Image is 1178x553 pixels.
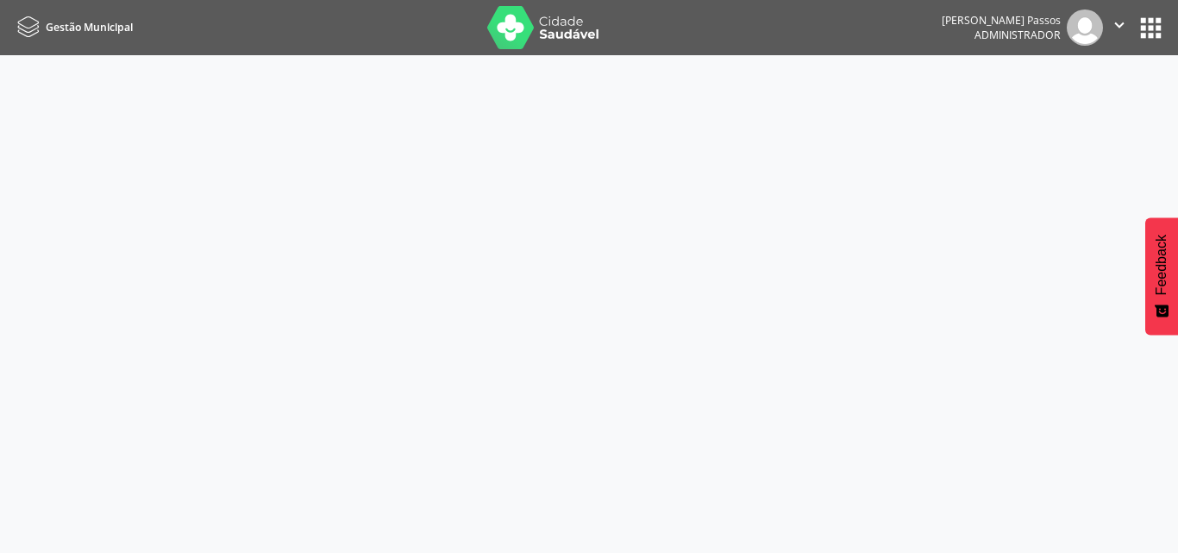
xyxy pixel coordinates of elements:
[942,13,1061,28] div: [PERSON_NAME] Passos
[1145,217,1178,335] button: Feedback - Mostrar pesquisa
[12,13,133,41] a: Gestão Municipal
[1154,235,1169,295] span: Feedback
[1103,9,1136,46] button: 
[1136,13,1166,43] button: apps
[1110,16,1129,35] i: 
[46,20,133,35] span: Gestão Municipal
[1067,9,1103,46] img: img
[974,28,1061,42] span: Administrador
